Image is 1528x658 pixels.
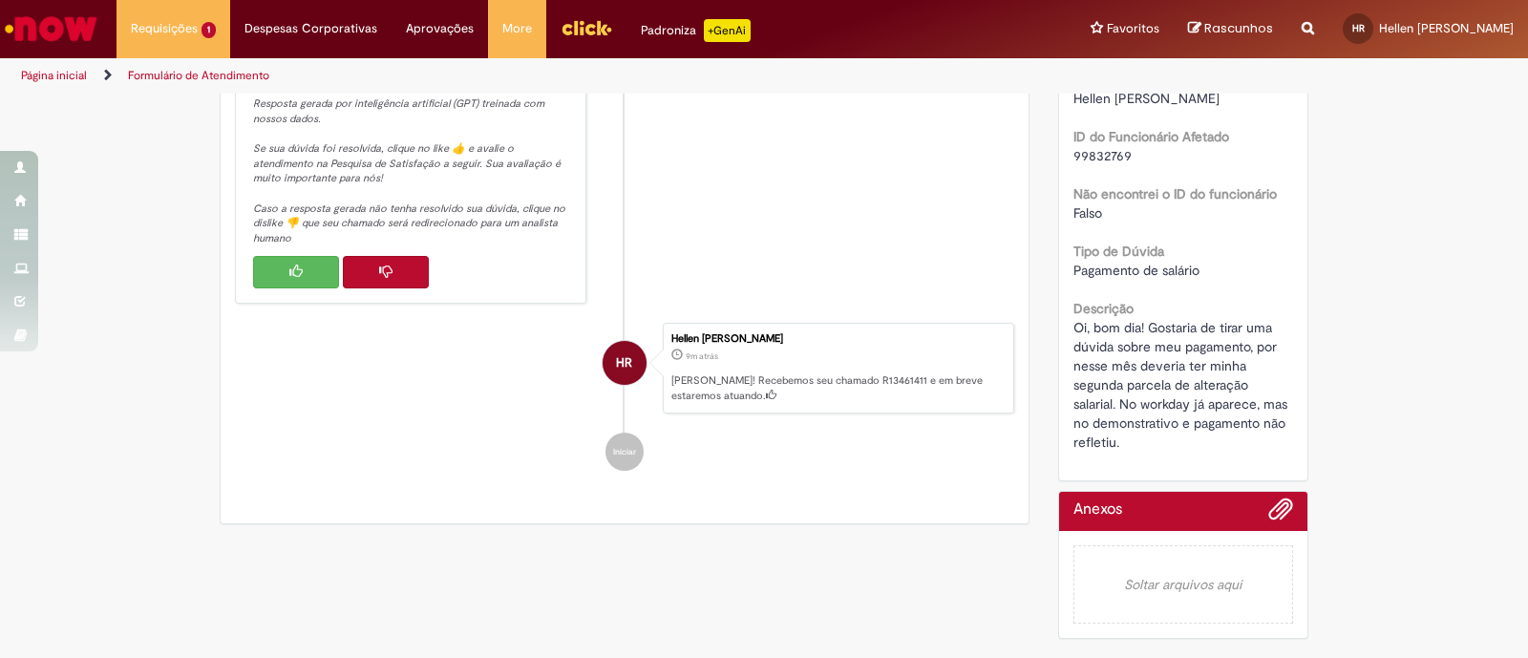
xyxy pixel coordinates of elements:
[1073,545,1294,624] em: Soltar arquivos aqui
[131,19,198,38] span: Requisições
[1073,501,1122,519] h2: Anexos
[1073,128,1229,145] b: ID do Funcionário Afetado
[603,341,647,385] div: Hellen Caroline Teles Rodrigues
[1379,20,1514,36] span: Hellen [PERSON_NAME]
[1268,497,1293,531] button: Adicionar anexos
[686,350,718,362] span: 9m atrás
[1073,147,1132,164] span: 99832769
[1188,20,1273,38] a: Rascunhos
[1107,19,1159,38] span: Favoritos
[616,340,632,386] span: HR
[14,58,1005,94] ul: Trilhas de página
[202,22,216,38] span: 1
[406,19,474,38] span: Aprovações
[671,373,1004,403] p: [PERSON_NAME]! Recebemos seu chamado R13461411 e em breve estaremos atuando.
[641,19,751,42] div: Padroniza
[1204,19,1273,37] span: Rascunhos
[1073,204,1102,222] span: Falso
[1073,90,1220,107] span: Hellen [PERSON_NAME]
[244,19,377,38] span: Despesas Corporativas
[1073,243,1164,260] b: Tipo de Dúvida
[21,68,87,83] a: Página inicial
[1352,22,1365,34] span: HR
[1073,262,1199,279] span: Pagamento de salário
[686,350,718,362] time: 29/08/2025 10:15:17
[128,68,269,83] a: Formulário de Atendimento
[2,10,100,48] img: ServiceNow
[1073,185,1277,202] b: Não encontrei o ID do funcionário
[671,333,1004,345] div: Hellen [PERSON_NAME]
[1073,300,1134,317] b: Descrição
[561,13,612,42] img: click_logo_yellow_360x200.png
[502,19,532,38] span: More
[704,19,751,42] p: +GenAi
[235,323,1014,414] li: Hellen Caroline Teles Rodrigues
[253,96,568,245] em: Resposta gerada por inteligência artificial (GPT) treinada com nossos dados. Se sua dúvida foi re...
[1073,319,1291,451] span: Oi, bom dia! Gostaria de tirar uma dúvida sobre meu pagamento, por nesse mês deveria ter minha se...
